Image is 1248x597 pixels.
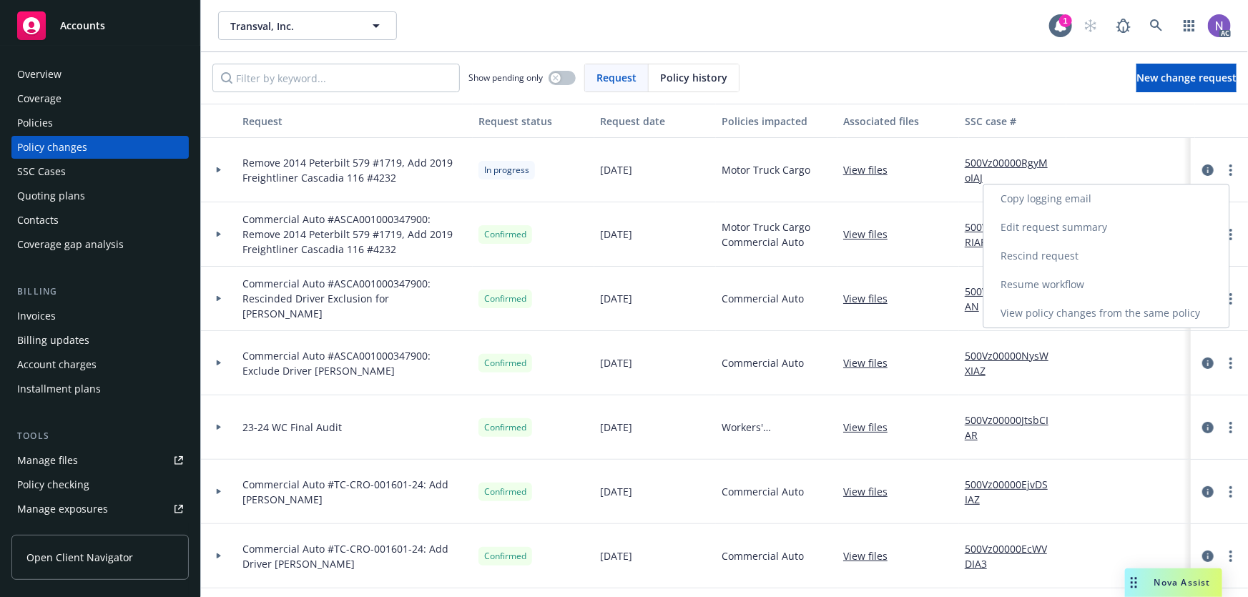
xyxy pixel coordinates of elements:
[843,291,899,306] a: View files
[984,299,1229,327] a: View policy changes from the same policy
[17,449,78,472] div: Manage files
[843,162,899,177] a: View files
[843,420,899,435] a: View files
[1222,162,1239,179] a: more
[17,353,97,376] div: Account charges
[17,233,124,256] div: Coverage gap analysis
[484,164,529,177] span: In progress
[600,484,632,499] span: [DATE]
[484,550,526,563] span: Confirmed
[1222,483,1239,500] a: more
[660,70,727,85] span: Policy history
[11,378,189,400] a: Installment plans
[11,209,189,232] a: Contacts
[17,87,62,110] div: Coverage
[965,155,1061,185] a: 500Vz00000RgyMoIAJ
[242,420,342,435] span: 23-24 WC Final Audit
[722,162,810,177] span: Motor Truck Cargo
[26,550,133,565] span: Open Client Navigator
[959,104,1066,138] button: SSC case #
[1199,548,1217,565] a: circleInformation
[1222,290,1239,307] a: more
[1199,162,1217,179] a: circleInformation
[1222,548,1239,565] a: more
[722,355,804,370] span: Commercial Auto
[600,227,632,242] span: [DATE]
[722,484,804,499] span: Commercial Auto
[201,395,237,460] div: Toggle Row Expanded
[600,162,632,177] span: [DATE]
[594,104,716,138] button: Request date
[1175,11,1204,40] a: Switch app
[17,305,56,327] div: Invoices
[600,291,632,306] span: [DATE]
[965,413,1061,443] a: 500Vz00000JtsbCIAR
[984,242,1229,270] a: Rescind request
[11,112,189,134] a: Policies
[722,420,832,435] span: Workers' Compensation
[843,114,953,129] div: Associated files
[600,548,632,563] span: [DATE]
[17,498,108,520] div: Manage exposures
[468,71,543,84] span: Show pending only
[722,291,804,306] span: Commercial Auto
[478,114,589,129] div: Request status
[484,421,526,434] span: Confirmed
[11,429,189,443] div: Tools
[843,355,899,370] a: View files
[984,270,1229,299] a: Resume workflow
[201,138,237,202] div: Toggle Row Expanded
[722,235,810,250] span: Commercial Auto
[230,19,354,34] span: Transval, Inc.
[11,6,189,46] a: Accounts
[212,64,460,92] input: Filter by keyword...
[11,522,189,545] a: Manage certificates
[11,498,189,520] a: Manage exposures
[596,70,637,85] span: Request
[984,184,1229,213] a: Copy logging email
[17,63,62,86] div: Overview
[1136,71,1237,84] span: New change request
[11,87,189,110] a: Coverage
[201,202,237,267] div: Toggle Row Expanded
[1199,483,1217,500] a: circleInformation
[843,227,899,242] a: View files
[17,160,66,183] div: SSC Cases
[484,292,526,305] span: Confirmed
[17,136,87,159] div: Policy changes
[1076,11,1105,40] a: Start snowing
[242,541,467,571] span: Commercial Auto #TC-CRO-001601-24: Add Driver [PERSON_NAME]
[201,460,237,524] div: Toggle Row Expanded
[242,276,467,321] span: Commercial Auto #ASCA001000347900: Rescinded Driver Exclusion for [PERSON_NAME]
[17,209,59,232] div: Contacts
[17,112,53,134] div: Policies
[17,184,85,207] div: Quoting plans
[11,305,189,327] a: Invoices
[1125,568,1143,597] div: Drag to move
[965,219,1061,250] a: 500Vz00000PhcgRIAR
[1199,355,1217,372] a: circleInformation
[722,114,832,129] div: Policies impacted
[11,160,189,183] a: SSC Cases
[843,548,899,563] a: View files
[722,548,804,563] span: Commercial Auto
[60,20,105,31] span: Accounts
[1154,576,1211,588] span: Nova Assist
[837,104,959,138] button: Associated files
[1222,419,1239,436] a: more
[965,284,1061,314] a: 500Vz00000OfEIzIAN
[11,329,189,352] a: Billing updates
[473,104,594,138] button: Request status
[11,285,189,299] div: Billing
[843,484,899,499] a: View files
[600,420,632,435] span: [DATE]
[17,378,101,400] div: Installment plans
[1222,355,1239,372] a: more
[1199,419,1217,436] a: circleInformation
[1222,226,1239,243] a: more
[965,541,1061,571] a: 500Vz00000EcWVDIA3
[600,114,710,129] div: Request date
[201,331,237,395] div: Toggle Row Expanded
[984,213,1229,242] a: Edit request summary
[1136,64,1237,92] a: New change request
